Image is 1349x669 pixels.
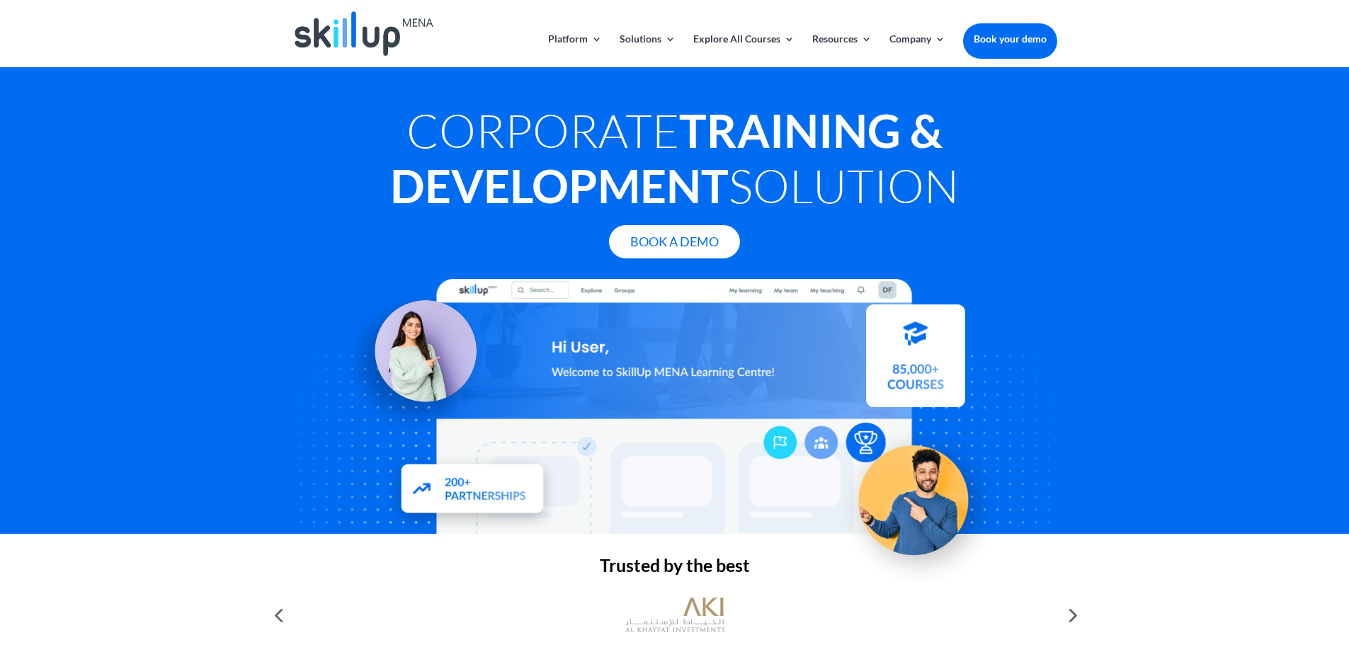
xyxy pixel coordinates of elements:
[292,103,1057,220] h1: Corporate Solution
[866,311,965,413] img: Courses library - SkillUp MENA
[292,556,1057,581] h2: Trusted by the best
[338,284,491,437] img: Learning Management Solution - SkillUp
[963,23,1057,55] a: Book your demo
[609,225,740,258] a: Book A Demo
[620,34,676,67] a: Solutions
[384,450,559,532] img: Partners - SkillUp Mena
[390,103,943,213] strong: Training & Development
[693,34,795,67] a: Explore All Courses
[625,590,724,640] img: al khayyat investments logo
[812,34,872,67] a: Resources
[1113,516,1349,669] iframe: Chat Widget
[295,11,433,56] img: Skillup Mena
[889,34,945,67] a: Company
[835,415,1003,583] img: Upskill your workforce - SkillUp
[548,34,602,67] a: Platform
